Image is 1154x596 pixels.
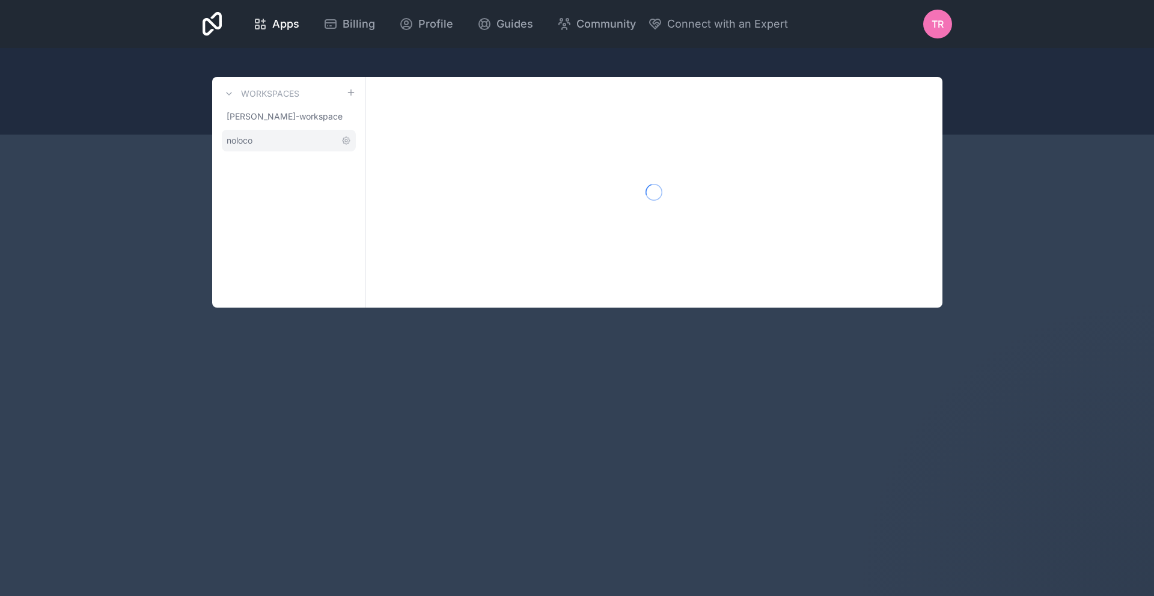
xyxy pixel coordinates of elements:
[932,17,944,31] span: TR
[222,106,356,127] a: [PERSON_NAME]-workspace
[241,88,299,100] h3: Workspaces
[576,16,636,32] span: Community
[418,16,453,32] span: Profile
[468,11,543,37] a: Guides
[314,11,385,37] a: Billing
[496,16,533,32] span: Guides
[648,16,788,32] button: Connect with an Expert
[548,11,646,37] a: Community
[222,87,299,101] a: Workspaces
[243,11,309,37] a: Apps
[343,16,375,32] span: Billing
[667,16,788,32] span: Connect with an Expert
[272,16,299,32] span: Apps
[222,130,356,151] a: noloco
[227,111,343,123] span: [PERSON_NAME]-workspace
[227,135,252,147] span: noloco
[389,11,463,37] a: Profile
